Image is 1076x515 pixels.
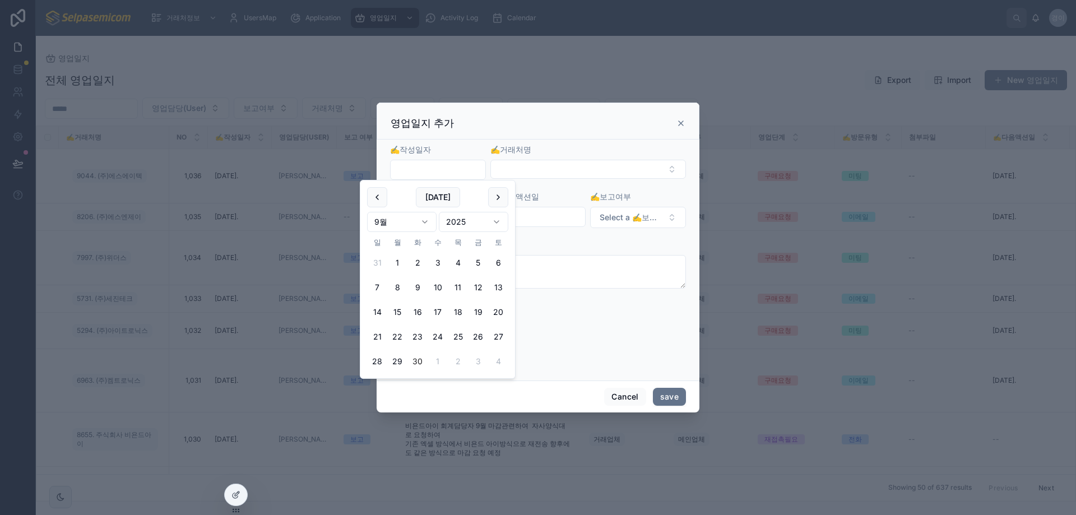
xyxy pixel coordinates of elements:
[367,253,387,273] button: 2025년 8월 31일 일요일
[391,117,454,130] h3: 영업일지 추가
[590,192,631,201] span: ✍️보고여부
[428,351,448,372] button: 2025년 10월 1일 수요일
[490,145,531,154] span: ✍️거래처명
[653,388,686,406] button: save
[407,277,428,298] button: 2025년 9월 9일 화요일
[488,253,508,273] button: 2025년 9월 6일 토요일
[448,351,468,372] button: 2025년 10월 2일 목요일
[387,277,407,298] button: 2025년 9월 8일 월요일
[387,351,407,372] button: 2025년 9월 29일 월요일
[428,327,448,347] button: 2025년 9월 24일 수요일
[468,236,488,248] th: 금요일
[387,236,407,248] th: 월요일
[600,212,663,223] span: Select a ✍️보고여부
[468,327,488,347] button: 2025년 9월 26일 금요일
[387,327,407,347] button: 2025년 9월 22일 월요일
[468,277,488,298] button: 2025년 9월 12일 금요일
[367,277,387,298] button: 2025년 9월 7일 일요일
[367,351,387,372] button: 2025년 9월 28일 일요일
[407,327,428,347] button: 2025년 9월 23일 화요일
[367,327,387,347] button: 2025년 9월 21일 일요일
[428,253,448,273] button: 2025년 9월 3일 수요일
[367,236,508,372] table: 9월 2025
[590,207,686,228] button: Select Button
[407,351,428,372] button: Today, 2025년 9월 30일 화요일
[407,302,428,322] button: 2025년 9월 16일 화요일
[488,327,508,347] button: 2025년 9월 27일 토요일
[448,302,468,322] button: 2025년 9월 18일 목요일
[488,236,508,248] th: 토요일
[468,351,488,372] button: 2025년 10월 3일 금요일
[488,277,508,298] button: 2025년 9월 13일 토요일
[428,277,448,298] button: 2025년 9월 10일 수요일
[428,236,448,248] th: 수요일
[468,302,488,322] button: 2025년 9월 19일 금요일
[416,187,460,207] button: [DATE]
[387,253,407,273] button: 2025년 9월 1일 월요일
[367,236,387,248] th: 일요일
[468,253,488,273] button: 2025년 9월 5일 금요일
[604,388,646,406] button: Cancel
[488,351,508,372] button: 2025년 10월 4일 토요일
[448,253,468,273] button: 2025년 9월 4일 목요일
[488,302,508,322] button: 2025년 9월 20일 토요일
[387,302,407,322] button: 2025년 9월 15일 월요일
[448,277,468,298] button: 2025년 9월 11일 목요일
[390,145,431,154] span: ✍️작성일자
[407,236,428,248] th: 화요일
[367,302,387,322] button: 2025년 9월 14일 일요일
[428,302,448,322] button: 2025년 9월 17일 수요일
[448,327,468,347] button: 2025년 9월 25일 목요일
[490,160,686,179] button: Select Button
[407,253,428,273] button: 2025년 9월 2일 화요일
[448,236,468,248] th: 목요일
